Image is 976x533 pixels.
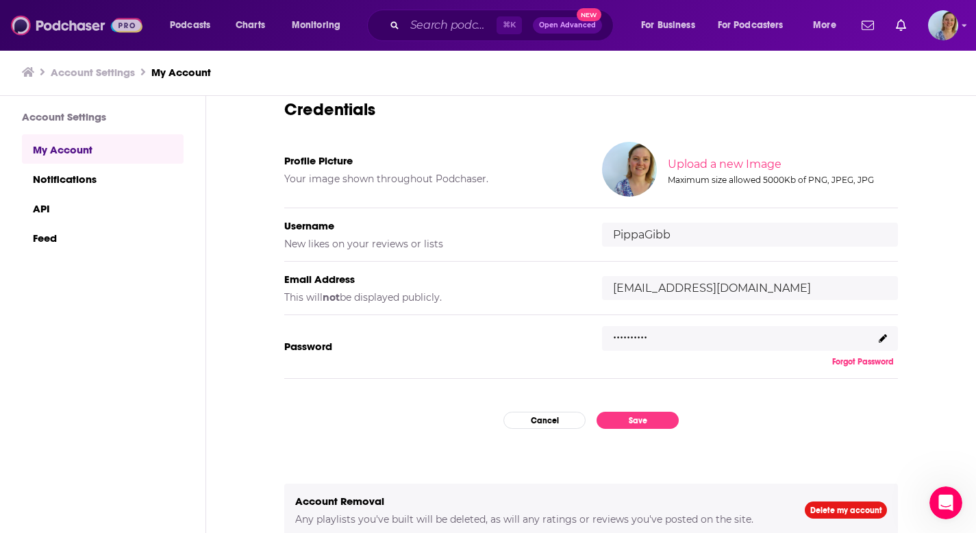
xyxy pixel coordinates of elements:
h3: Credentials [284,99,898,120]
p: .......... [613,323,647,343]
button: Cancel [503,412,586,429]
span: Podcasts [170,16,210,35]
span: Monitoring [292,16,340,35]
h5: Password [284,340,580,353]
h5: Username [284,219,580,232]
h5: Your image shown throughout Podchaser. [284,173,580,185]
div: Search podcasts, credits, & more... [380,10,627,41]
a: Charts [227,14,273,36]
span: ⌘ K [497,16,522,34]
button: open menu [160,14,228,36]
span: More [813,16,836,35]
a: Show notifications dropdown [890,14,912,37]
span: For Business [641,16,695,35]
button: Open AdvancedNew [533,17,602,34]
a: Feed [22,223,184,252]
h5: New likes on your reviews or lists [284,238,580,250]
a: API [22,193,184,223]
button: Save [597,412,679,429]
a: Notifications [22,164,184,193]
button: open menu [282,14,358,36]
div: Maximum size allowed 5000Kb of PNG, JPEG, JPG [668,175,895,185]
button: open menu [803,14,853,36]
span: New [577,8,601,21]
button: open menu [631,14,712,36]
input: email [602,276,898,300]
span: Logged in as PippaGibb [928,10,958,40]
img: Podchaser - Follow, Share and Rate Podcasts [11,12,142,38]
a: Delete my account [805,501,887,519]
button: Forgot Password [828,356,898,367]
h5: Account Removal [295,495,783,508]
h5: Profile Picture [284,154,580,167]
h5: This will be displayed publicly. [284,291,580,303]
span: For Podcasters [718,16,784,35]
a: My Account [151,66,211,79]
h5: Any playlists you've built will be deleted, as will any ratings or reviews you've posted on the s... [295,513,783,525]
input: username [602,223,898,247]
button: open menu [709,14,803,36]
b: not [323,291,340,303]
h5: Email Address [284,273,580,286]
span: Open Advanced [539,22,596,29]
img: Your profile image [602,142,657,197]
h3: Account Settings [22,110,184,123]
span: Charts [236,16,265,35]
button: Show profile menu [928,10,958,40]
iframe: Intercom live chat [929,486,962,519]
a: My Account [22,134,184,164]
a: Account Settings [51,66,135,79]
img: User Profile [928,10,958,40]
a: Show notifications dropdown [856,14,879,37]
input: Search podcasts, credits, & more... [405,14,497,36]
